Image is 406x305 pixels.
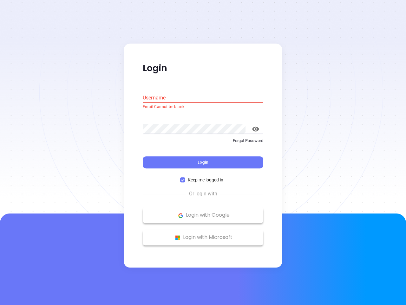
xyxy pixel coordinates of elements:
button: Microsoft Logo Login with Microsoft [143,230,263,246]
span: Login [198,160,208,165]
button: Google Logo Login with Google [143,207,263,223]
a: Forgot Password [143,138,263,149]
span: Or login with [186,190,220,198]
p: Email Cannot be blank [143,104,263,110]
button: Login [143,157,263,169]
img: Google Logo [177,212,185,220]
p: Login with Microsoft [146,233,260,242]
p: Forgot Password [143,138,263,144]
button: toggle password visibility [248,121,263,137]
p: Login [143,63,263,74]
img: Microsoft Logo [174,234,182,242]
span: Keep me logged in [185,177,226,184]
p: Login with Google [146,211,260,220]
